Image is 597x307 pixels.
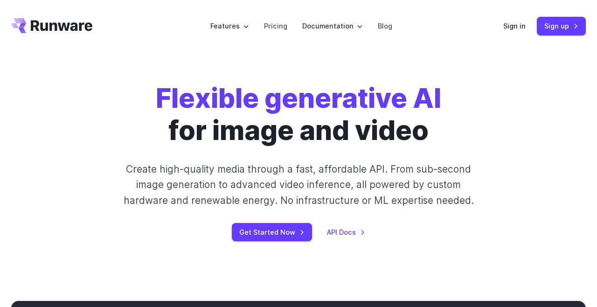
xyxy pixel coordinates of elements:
h1: for image and video [156,82,441,147]
a: API Docs [327,227,365,237]
strong: Flexible generative AI [156,82,441,114]
a: Go to / [11,18,92,33]
a: Sign up [537,17,586,35]
a: Get Started Now [232,223,312,241]
a: Pricing [264,21,287,31]
label: Documentation [302,21,363,31]
a: Sign in [503,21,526,31]
a: Blog [378,21,392,31]
label: Features [210,21,249,31]
p: Create high-quality media through a fast, affordable API. From sub-second image generation to adv... [115,161,482,208]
